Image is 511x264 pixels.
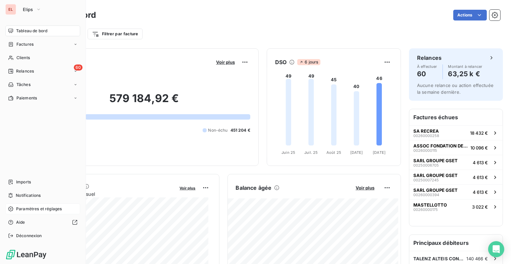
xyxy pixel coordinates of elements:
[409,109,503,125] h6: Factures échues
[236,184,272,192] h6: Balance âgée
[488,241,504,257] div: Open Intercom Messenger
[208,127,227,133] span: Non-échu
[413,187,458,193] span: SARL GROUPE GSET
[472,204,488,210] span: 3 022 €
[409,125,503,140] button: SA RECREA0026000025818 432 €
[467,256,488,261] span: 140 466 €
[409,199,503,214] button: MASTELLOTTO002600001753 022 €
[216,59,235,65] span: Voir plus
[453,10,487,20] button: Actions
[409,170,503,184] button: SARL GROUPE GSET002500072454 613 €
[231,127,250,133] span: 451 204 €
[180,186,196,190] span: Voir plus
[417,54,442,62] h6: Relances
[409,235,503,251] h6: Principaux débiteurs
[413,202,447,208] span: MASTELLOTTO
[178,185,198,191] button: Voir plus
[38,92,250,112] h2: 579 184,92 €
[413,148,437,152] span: 00260000115
[16,68,34,74] span: Relances
[413,134,439,138] span: 00260000258
[16,95,37,101] span: Paiements
[23,7,33,12] span: Elips
[413,143,468,148] span: ASSOC FONDATION DE LA MISERICORDE
[304,150,318,155] tspan: Juil. 25
[16,233,42,239] span: Déconnexion
[214,59,237,65] button: Voir plus
[88,29,143,39] button: Filtrer par facture
[16,41,34,47] span: Factures
[413,256,467,261] span: TALENZ ALTEIS CONSEIL
[16,192,41,199] span: Notifications
[74,64,83,71] span: 60
[5,4,16,15] div: EL
[5,249,47,260] img: Logo LeanPay
[413,163,439,167] span: 00250006705
[413,128,439,134] span: SA RECREA
[473,160,488,165] span: 4 613 €
[473,189,488,195] span: 4 613 €
[409,140,503,155] button: ASSOC FONDATION DE LA MISERICORDE0026000011510 096 €
[16,179,31,185] span: Imports
[16,206,62,212] span: Paramètres et réglages
[470,145,488,150] span: 10 096 €
[16,82,31,88] span: Tâches
[417,69,437,79] h4: 60
[448,69,482,79] h4: 63,25 k €
[413,173,458,178] span: SARL GROUPE GSET
[409,184,503,199] button: SARL GROUPE GSET002600003944 613 €
[473,175,488,180] span: 4 613 €
[417,83,494,95] span: Aucune relance ou action effectuée la semaine dernière.
[413,208,438,212] span: 00260000175
[350,150,363,155] tspan: [DATE]
[448,64,482,69] span: Montant à relancer
[326,150,341,155] tspan: Août 25
[413,178,439,182] span: 00250007245
[356,185,374,190] span: Voir plus
[409,155,503,170] button: SARL GROUPE GSET002500067054 613 €
[38,190,175,197] span: Chiffre d'affaires mensuel
[16,28,47,34] span: Tableau de bord
[282,150,295,155] tspan: Juin 25
[297,59,320,65] span: 6 jours
[5,217,80,228] a: Aide
[470,130,488,136] span: 18 432 €
[275,58,287,66] h6: DSO
[413,193,439,197] span: 00260000394
[417,64,437,69] span: À effectuer
[373,150,386,155] tspan: [DATE]
[354,185,376,191] button: Voir plus
[413,158,458,163] span: SARL GROUPE GSET
[16,219,25,225] span: Aide
[16,55,30,61] span: Clients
